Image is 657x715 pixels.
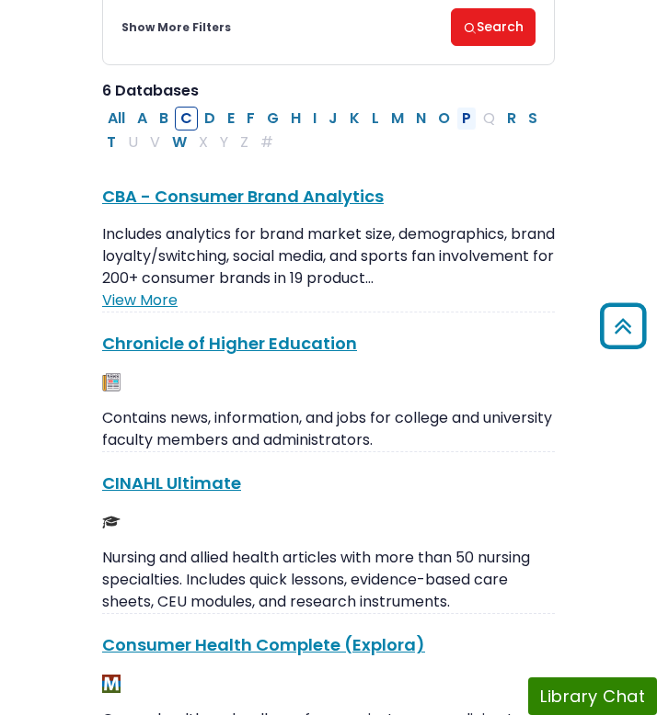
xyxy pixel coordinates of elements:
p: Nursing and allied health articles with more than 50 nursing specialties. Includes quick lessons,... [102,547,555,613]
button: Filter Results R [501,107,522,131]
button: Filter Results E [222,107,240,131]
button: Search [451,8,536,46]
button: All [102,107,131,131]
button: Filter Results F [241,107,260,131]
button: Filter Results O [432,107,455,131]
button: Filter Results C [175,107,198,131]
p: Includes analytics for brand market size, demographics, brand loyalty/switching, social media, an... [102,223,555,289]
a: Chronicle of Higher Education [102,332,357,355]
button: Filter Results M [386,107,409,131]
a: Show More Filters [121,19,231,36]
button: Filter Results A [132,107,153,131]
img: MeL (Michigan electronic Library) [102,675,121,693]
button: Filter Results J [323,107,343,131]
img: Newspapers [102,373,121,392]
button: Library Chat [528,677,657,715]
button: Filter Results K [344,107,365,131]
img: Scholarly or Peer Reviewed [102,513,121,531]
a: CINAHL Ultimate [102,471,241,494]
div: Alpha-list to filter by first letter of database name [102,108,545,153]
button: Filter Results S [523,107,543,131]
button: Filter Results P [456,107,477,131]
button: Filter Results H [285,107,306,131]
span: 6 Databases [102,80,199,101]
button: Filter Results L [366,107,385,131]
button: Filter Results I [307,107,322,131]
button: Filter Results T [101,131,121,154]
a: Consumer Health Complete (Explora) [102,633,425,656]
p: Contains news, information, and jobs for college and university faculty members and administrators. [102,407,555,451]
a: CBA - Consumer Brand Analytics [102,185,384,208]
button: Filter Results B [154,107,174,131]
button: Filter Results W [167,131,192,154]
button: Filter Results N [410,107,432,131]
button: Filter Results G [261,107,284,131]
button: Filter Results D [199,107,221,131]
a: Back to Top [594,312,652,342]
a: View More [102,289,178,311]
